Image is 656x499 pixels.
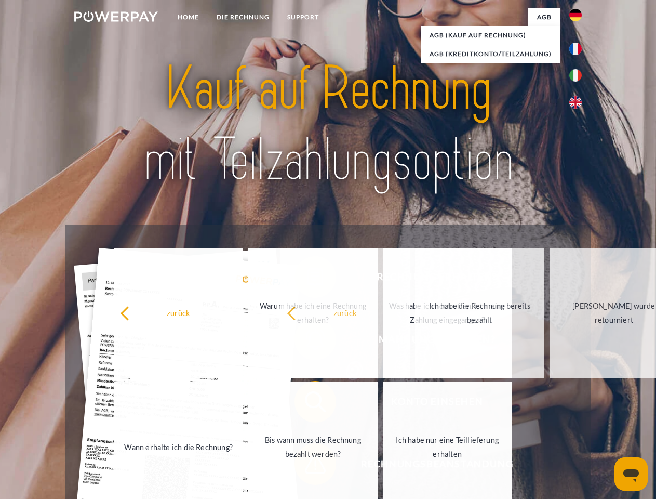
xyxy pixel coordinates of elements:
[287,306,404,320] div: zurück
[120,306,237,320] div: zurück
[421,26,560,45] a: AGB (Kauf auf Rechnung)
[569,69,582,82] img: it
[421,45,560,63] a: AGB (Kreditkonto/Teilzahlung)
[74,11,158,22] img: logo-powerpay-white.svg
[120,440,237,454] div: Wann erhalte ich die Rechnung?
[569,96,582,109] img: en
[169,8,208,27] a: Home
[255,299,371,327] div: Warum habe ich eine Rechnung erhalten?
[569,9,582,21] img: de
[389,433,506,461] div: Ich habe nur eine Teillieferung erhalten
[208,8,278,27] a: DIE RECHNUNG
[421,299,538,327] div: Ich habe die Rechnung bereits bezahlt
[569,43,582,55] img: fr
[255,433,371,461] div: Bis wann muss die Rechnung bezahlt werden?
[614,457,648,491] iframe: Schaltfläche zum Öffnen des Messaging-Fensters
[528,8,560,27] a: agb
[99,50,557,199] img: title-powerpay_de.svg
[278,8,328,27] a: SUPPORT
